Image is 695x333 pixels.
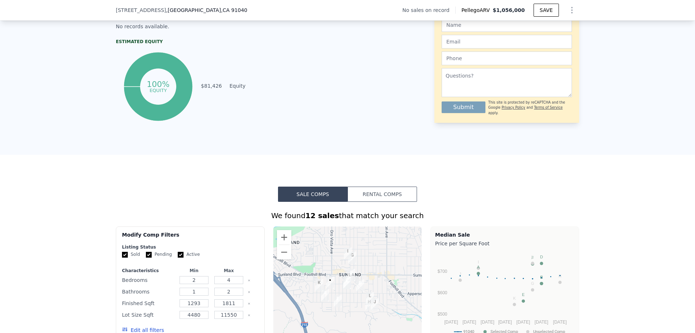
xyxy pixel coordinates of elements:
strong: 12 sales [306,211,339,220]
input: Pending [146,252,152,258]
span: $1,056,000 [493,7,525,13]
div: 10332 NE Odell Avenue [343,276,351,289]
text: $700 [438,269,447,274]
div: Min [178,268,210,274]
input: Name [442,18,572,32]
button: Sale Comps [278,187,347,202]
text: [DATE] [444,320,458,325]
div: 10424 Mcvine Ave [347,269,355,281]
div: Estimated Equity [116,39,261,45]
div: Listing Status [122,244,258,250]
tspan: equity [149,87,167,93]
text: [DATE] [517,320,530,325]
text: $600 [438,290,447,295]
div: 8215 Oswego St [344,247,352,260]
div: Bathrooms [122,287,175,297]
button: Clear [248,279,250,282]
text: F [531,255,534,260]
td: Equity [228,82,261,90]
text: [DATE] [498,320,512,325]
div: 10112 Woodward Ave [365,298,373,311]
text: A [477,265,480,269]
div: 10327 Langmuir Ave [356,279,364,292]
div: Median Sale [435,231,574,238]
text: [DATE] [553,320,567,325]
label: Active [178,251,200,258]
div: Modify Comp Filters [122,231,258,244]
div: No records available. [116,23,261,30]
span: [STREET_ADDRESS] [116,7,166,14]
button: Clear [248,291,250,294]
text: C [540,275,543,279]
div: Lot Size Sqft [122,310,175,320]
span: , CA 91040 [221,7,247,13]
button: SAVE [534,4,559,17]
text: $500 [438,312,447,317]
text: L [531,255,534,259]
text: K [513,296,516,300]
button: Submit [442,101,485,113]
div: 10611 Nassau Ave [348,251,356,264]
button: Rental Comps [347,187,417,202]
button: Clear [248,314,250,317]
text: E [522,292,525,297]
text: [DATE] [481,320,494,325]
div: Bedrooms [122,275,175,285]
tspan: 100% [147,80,170,89]
span: Pellego ARV [462,7,493,14]
a: Privacy Policy [502,105,525,109]
input: Sold [122,252,128,258]
div: 10135 Scoville Ave [334,295,342,307]
label: Pending [146,251,172,258]
span: , [GEOGRAPHIC_DATA] [166,7,247,14]
div: Price per Square Foot [435,238,574,249]
text: D [540,255,543,259]
div: We found that match your search [116,211,579,221]
td: $81,426 [201,82,222,90]
div: Max [213,268,245,274]
text: J [459,272,462,276]
a: Terms of Service [534,105,563,109]
label: Sold [122,251,140,258]
button: Zoom out [277,245,291,259]
text: H [559,274,561,278]
div: Characteristics [122,268,175,274]
text: [DATE] [535,320,548,325]
text: [DATE] [463,320,476,325]
input: Phone [442,51,572,65]
input: Email [442,35,572,49]
div: 10335 Oro Vista Ave [326,276,334,289]
div: This site is protected by reCAPTCHA and the Google and apply. [488,100,572,116]
div: Finished Sqft [122,298,175,308]
button: Clear [248,302,250,305]
button: Zoom in [277,230,291,245]
div: 10208 Wescott Ave [321,289,329,301]
text: G [531,281,534,286]
button: Show Options [565,3,579,17]
text: I [478,260,479,264]
div: No sales on record [402,7,455,14]
div: 10313 Floralita Ave [315,279,323,291]
div: 7969 Cora St [366,292,374,304]
div: 7916 Cora St [371,298,379,311]
input: Active [178,252,184,258]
